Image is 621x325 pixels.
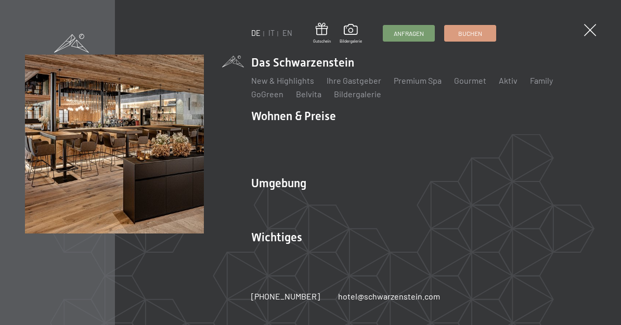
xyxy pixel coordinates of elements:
a: New & Highlights [251,75,314,85]
a: GoGreen [251,89,283,99]
a: Anfragen [383,25,434,41]
a: EN [282,29,292,37]
a: [PHONE_NUMBER] [251,291,320,302]
a: DE [251,29,261,37]
img: Wellnesshotel Südtirol SCHWARZENSTEIN - Wellnessurlaub in den Alpen [25,55,204,233]
span: Gutschein [313,38,331,44]
a: Gutschein [313,23,331,44]
a: Premium Spa [394,75,442,85]
a: Bildergalerie [340,24,362,44]
a: Buchen [445,25,496,41]
a: hotel@schwarzenstein.com [338,291,440,302]
a: Belvita [296,89,321,99]
a: IT [268,29,275,37]
span: Buchen [458,29,482,38]
span: [PHONE_NUMBER] [251,291,320,301]
span: Anfragen [394,29,424,38]
a: Gourmet [454,75,486,85]
a: Ihre Gastgeber [327,75,381,85]
a: Bildergalerie [334,89,381,99]
span: Bildergalerie [340,38,362,44]
a: Aktiv [499,75,517,85]
a: Family [530,75,553,85]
